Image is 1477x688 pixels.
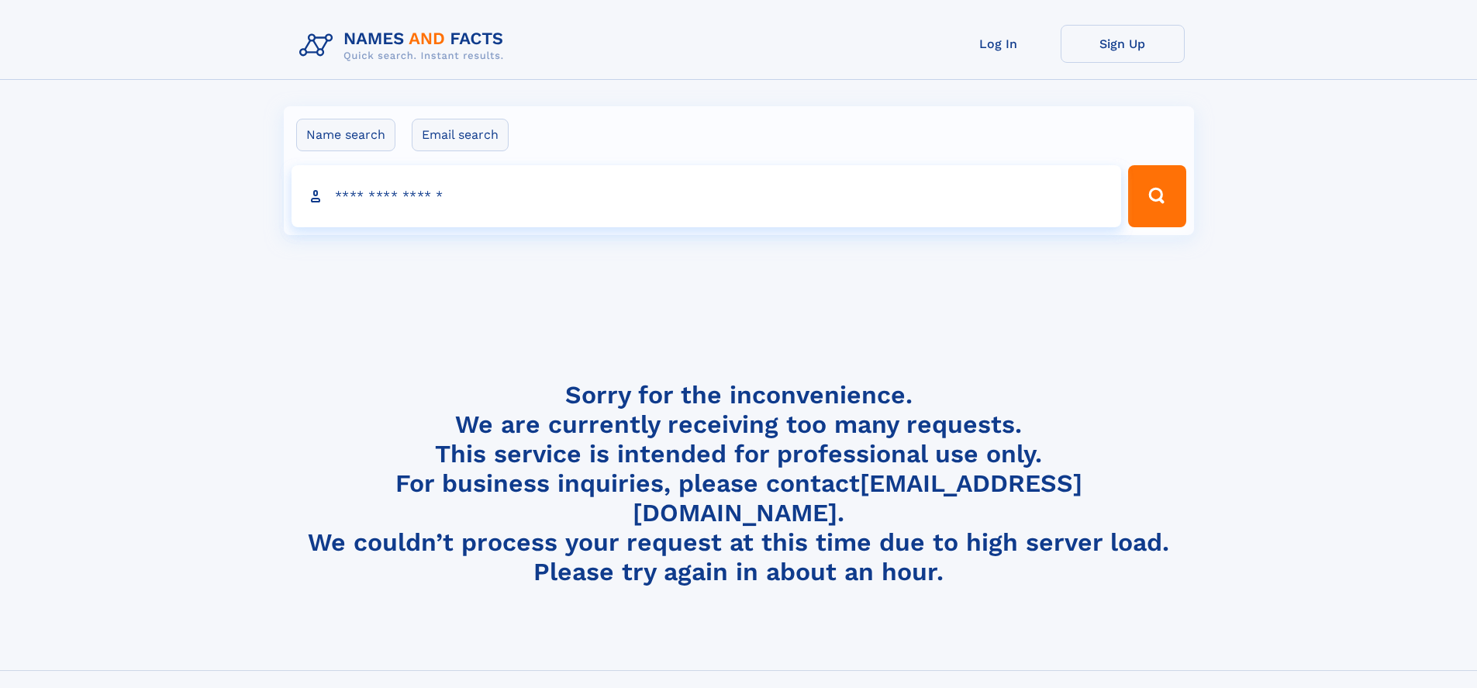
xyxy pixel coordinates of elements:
[412,119,509,151] label: Email search
[292,165,1122,227] input: search input
[293,25,516,67] img: Logo Names and Facts
[293,380,1185,587] h4: Sorry for the inconvenience. We are currently receiving too many requests. This service is intend...
[937,25,1061,63] a: Log In
[633,468,1082,527] a: [EMAIL_ADDRESS][DOMAIN_NAME]
[1128,165,1185,227] button: Search Button
[1061,25,1185,63] a: Sign Up
[296,119,395,151] label: Name search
